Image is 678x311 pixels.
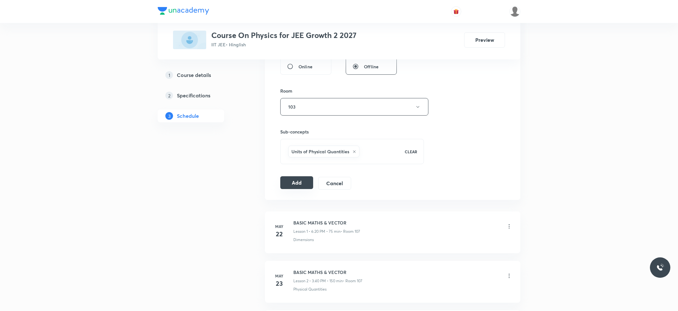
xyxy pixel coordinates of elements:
[158,7,209,15] img: Company Logo
[298,63,313,70] span: Online
[211,41,357,48] p: IIT JEE • Hinglish
[293,278,343,284] p: Lesson 2 • 3:40 PM • 150 min
[273,224,286,229] h6: May
[173,31,206,49] img: BF458939-86F2-4F00-B86F-AA12CBEB85C9_plus.png
[280,176,313,189] button: Add
[158,7,209,16] a: Company Logo
[273,229,286,239] h4: 22
[509,6,520,17] img: Divya tyagi
[291,148,349,155] h6: Units of Physical Quantities
[165,71,173,79] p: 1
[273,279,286,288] h4: 23
[656,264,664,271] img: ttu
[293,286,327,292] p: Physical Quantities
[280,128,424,135] h6: Sub-concepts
[177,71,211,79] h5: Course details
[405,149,417,155] p: CLEAR
[158,89,245,102] a: 2Specifications
[453,9,459,14] img: avatar
[343,278,362,284] p: • Room 107
[280,98,428,116] button: 103
[158,69,245,81] a: 1Course details
[293,229,341,234] p: Lesson 1 • 6:20 PM • 75 min
[177,112,199,120] h5: Schedule
[211,31,357,40] h3: Course On Physics for JEE Growth 2 2027
[293,219,360,226] h6: BASIC MATHS & VECTOR
[165,92,173,99] p: 2
[464,32,505,48] button: Preview
[280,87,292,94] h6: Room
[293,237,314,243] p: Dimensions
[177,92,210,99] h5: Specifications
[364,63,379,70] span: Offline
[341,229,360,234] p: • Room 107
[293,269,362,276] h6: BASIC MATHS & VECTOR
[273,273,286,279] h6: May
[318,177,351,190] button: Cancel
[451,6,461,17] button: avatar
[165,112,173,120] p: 3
